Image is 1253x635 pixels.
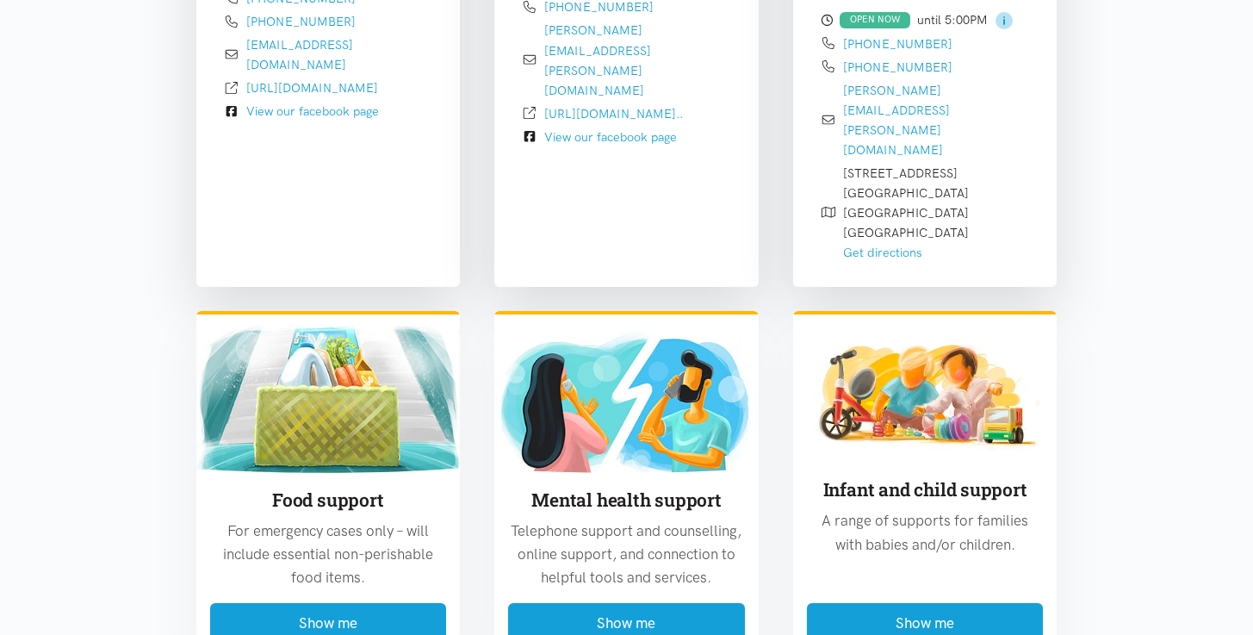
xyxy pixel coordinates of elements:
[544,129,677,145] a: View our facebook page
[843,245,922,260] a: Get directions
[843,36,952,52] a: [PHONE_NUMBER]
[210,520,447,590] p: For emergency cases only – will include essential non-perishable food items.
[840,12,910,28] div: OPEN NOW
[821,9,1030,30] div: until 5:00PM
[843,59,952,75] a: [PHONE_NUMBER]
[246,37,353,72] a: [EMAIL_ADDRESS][DOMAIN_NAME]
[210,488,447,513] h3: Food support
[807,477,1044,502] h3: Infant and child support
[807,509,1044,556] p: A range of supports for families with babies and/or children.
[508,520,745,590] p: Telephone support and counselling, online support, and connection to helpful tools and services.
[508,488,745,513] h3: Mental health support
[544,106,683,121] a: [URL][DOMAIN_NAME]..
[246,14,356,29] a: [PHONE_NUMBER]
[843,83,950,158] a: [PERSON_NAME][EMAIL_ADDRESS][PERSON_NAME][DOMAIN_NAME]
[544,22,651,97] a: [PERSON_NAME][EMAIL_ADDRESS][PERSON_NAME][DOMAIN_NAME]
[246,103,379,119] a: View our facebook page
[843,164,969,263] div: [STREET_ADDRESS] [GEOGRAPHIC_DATA] [GEOGRAPHIC_DATA] [GEOGRAPHIC_DATA]
[246,80,378,96] a: [URL][DOMAIN_NAME]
